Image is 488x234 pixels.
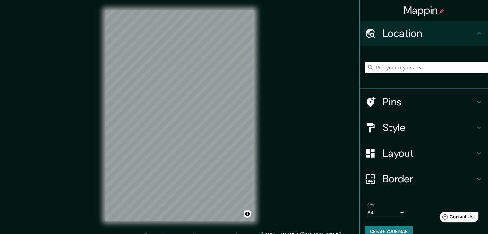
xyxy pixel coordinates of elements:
div: A4 [367,208,406,218]
h4: Mappin [404,4,444,17]
input: Pick your city or area [365,62,488,73]
img: pin-icon.png [439,9,444,14]
button: Toggle attribution [244,210,251,218]
h4: Layout [383,147,475,160]
div: Border [360,166,488,192]
canvas: Map [105,10,254,221]
h4: Border [383,172,475,185]
h4: Location [383,27,475,40]
h4: Style [383,121,475,134]
div: Pins [360,89,488,115]
h4: Pins [383,96,475,108]
div: Location [360,21,488,46]
label: Size [367,202,374,208]
iframe: Help widget launcher [431,209,481,227]
div: Style [360,115,488,140]
div: Layout [360,140,488,166]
